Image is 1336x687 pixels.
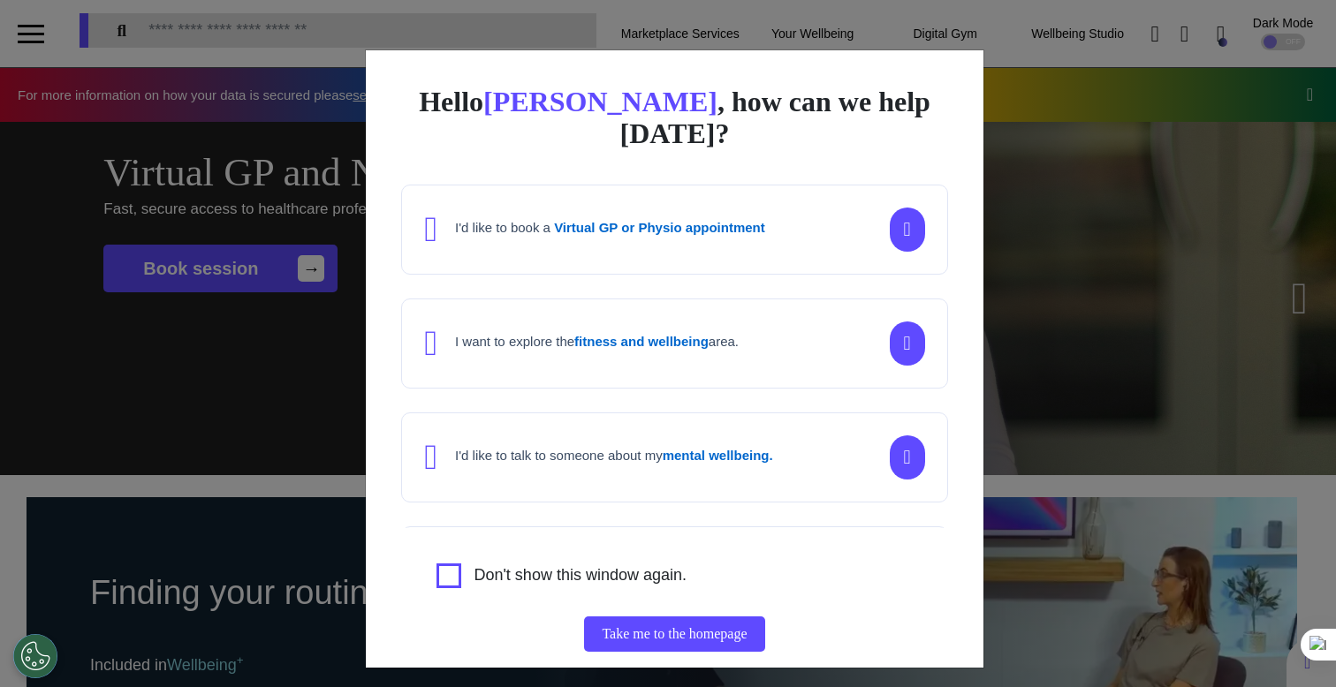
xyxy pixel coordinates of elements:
input: Agree to privacy policy [436,563,461,588]
button: Take me to the homepage [584,616,764,652]
span: [PERSON_NAME] [483,86,717,117]
h4: I'd like to book a [455,220,765,236]
strong: Virtual GP or Physio appointment [554,220,765,235]
strong: mental wellbeing. [663,448,773,463]
h4: I'd like to talk to someone about my [455,448,773,464]
div: Hello , how can we help [DATE]? [401,86,947,149]
label: Don't show this window again. [474,563,687,588]
button: Open Preferences [13,634,57,678]
h4: I want to explore the area. [455,334,739,350]
strong: fitness and wellbeing [574,334,709,349]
